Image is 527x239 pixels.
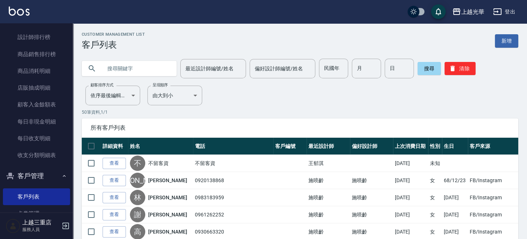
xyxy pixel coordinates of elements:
th: 電話 [193,138,273,155]
a: 查看 [103,209,126,220]
button: 上越光華 [449,4,487,19]
td: 女 [428,189,442,206]
a: [PERSON_NAME] [148,228,187,235]
td: [DATE] [393,155,428,172]
a: 店販抽成明細 [3,79,70,96]
p: 服務人員 [22,226,59,233]
a: 新增 [495,34,518,48]
a: 查看 [103,158,126,169]
a: 收支分類明細表 [3,147,70,164]
th: 姓名 [128,138,193,155]
th: 性別 [428,138,442,155]
button: 客戶管理 [3,166,70,185]
th: 最近設計師 [307,138,350,155]
a: 商品消耗明細 [3,63,70,79]
h2: Customer Management List [82,32,145,37]
a: 每日非現金明細 [3,113,70,130]
a: [PERSON_NAME] [148,177,187,184]
div: 不 [130,156,145,171]
td: 68/12/23 [442,172,468,189]
a: 查看 [103,226,126,238]
div: 由大到小 [147,86,202,105]
td: 未知 [428,155,442,172]
div: 謝 [130,207,145,222]
td: 施喨齡 [307,206,350,223]
img: Logo [9,7,30,16]
span: 所有客戶列表 [91,124,509,132]
td: 王郁淇 [307,155,350,172]
a: [PERSON_NAME] [148,194,187,201]
input: 搜尋關鍵字 [102,59,171,78]
th: 上次消費日期 [393,138,428,155]
a: 查看 [103,192,126,203]
button: 搜尋 [418,62,441,75]
a: 不留客資 [148,160,169,167]
div: 上越光華 [461,7,484,16]
td: [DATE] [393,172,428,189]
a: [PERSON_NAME] [148,211,187,218]
td: [DATE] [393,189,428,206]
td: 女 [428,206,442,223]
td: 施喨齡 [307,189,350,206]
label: 顧客排序方式 [91,82,114,88]
a: 客戶列表 [3,188,70,205]
a: 商品銷售排行榜 [3,46,70,63]
button: save [431,4,446,19]
th: 詳細資料 [101,138,128,155]
th: 客戶編號 [273,138,307,155]
td: 0983183959 [193,189,273,206]
div: 依序最後編輯時間 [85,86,140,105]
td: [DATE] [393,206,428,223]
td: FB/Instagram [468,189,518,206]
h3: 客戶列表 [82,40,145,50]
a: 查看 [103,175,126,186]
th: 生日 [442,138,468,155]
div: [PERSON_NAME] [130,173,145,188]
td: 施喨齡 [350,206,393,223]
td: 不留客資 [193,155,273,172]
td: [DATE] [442,189,468,206]
th: 偏好設計師 [350,138,393,155]
label: 呈現順序 [153,82,168,88]
td: [DATE] [442,206,468,223]
a: 卡券管理 [3,205,70,222]
td: FB/Instagram [468,206,518,223]
td: FB/Instagram [468,172,518,189]
td: 0920138868 [193,172,273,189]
button: 清除 [445,62,476,75]
a: 設計師排行榜 [3,29,70,46]
td: 0961262252 [193,206,273,223]
div: 林 [130,190,145,205]
a: 每日收支明細 [3,130,70,147]
td: 女 [428,172,442,189]
button: 登出 [490,5,518,19]
h5: 上越三重店 [22,219,59,226]
img: Person [6,219,20,233]
td: 施喨齡 [350,172,393,189]
a: 顧客入金餘額表 [3,96,70,113]
td: 施喨齡 [307,172,350,189]
th: 客戶來源 [468,138,518,155]
td: 施喨齡 [350,189,393,206]
p: 50 筆資料, 1 / 1 [82,109,518,115]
